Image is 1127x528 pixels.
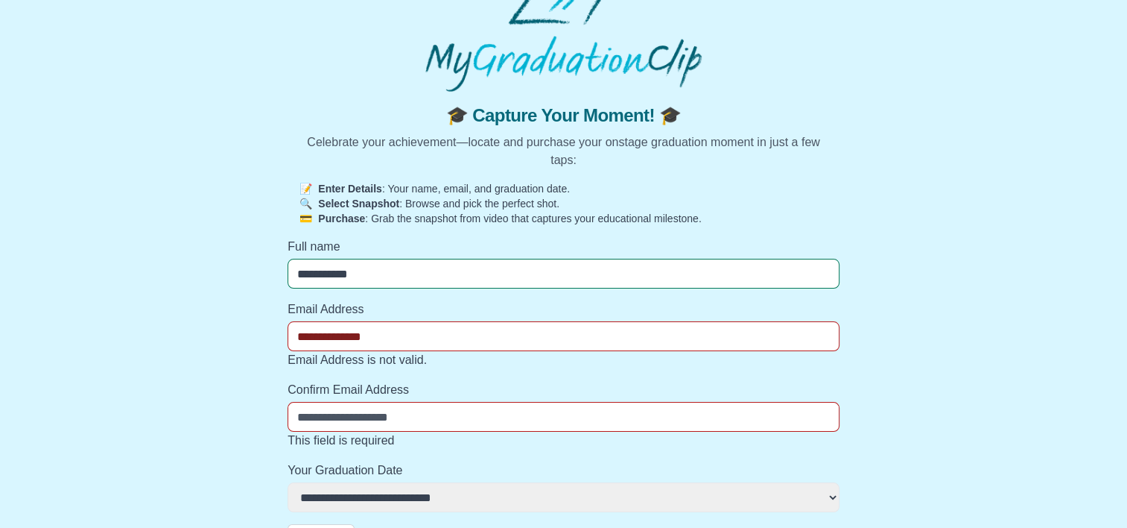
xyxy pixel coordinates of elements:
strong: Purchase [318,213,365,224]
label: Confirm Email Address [288,381,839,399]
span: 📝 [299,183,312,195]
span: Email Address is not valid. [288,353,427,366]
strong: Enter Details [318,183,382,195]
p: : Browse and pick the perfect shot. [299,196,828,211]
p: : Grab the snapshot from video that captures your educational milestone. [299,211,828,226]
p: Celebrate your achievement—locate and purchase your onstage graduation moment in just a few taps: [299,133,828,169]
span: 🎓 Capture Your Moment! 🎓 [299,104,828,128]
span: 🔍 [299,198,312,210]
span: This field is required [288,434,394,447]
label: Full name [288,238,839,256]
label: Your Graduation Date [288,462,839,480]
label: Email Address [288,301,839,318]
p: : Your name, email, and graduation date. [299,181,828,196]
strong: Select Snapshot [318,198,399,210]
span: 💳 [299,213,312,224]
